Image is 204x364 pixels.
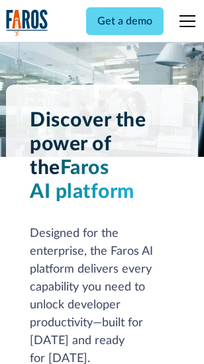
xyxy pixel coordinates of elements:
[30,158,134,202] span: Faros AI platform
[6,9,48,36] a: home
[30,109,174,204] h1: Discover the power of the
[86,7,164,35] a: Get a demo
[6,9,48,36] img: Logo of the analytics and reporting company Faros.
[172,5,198,37] div: menu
